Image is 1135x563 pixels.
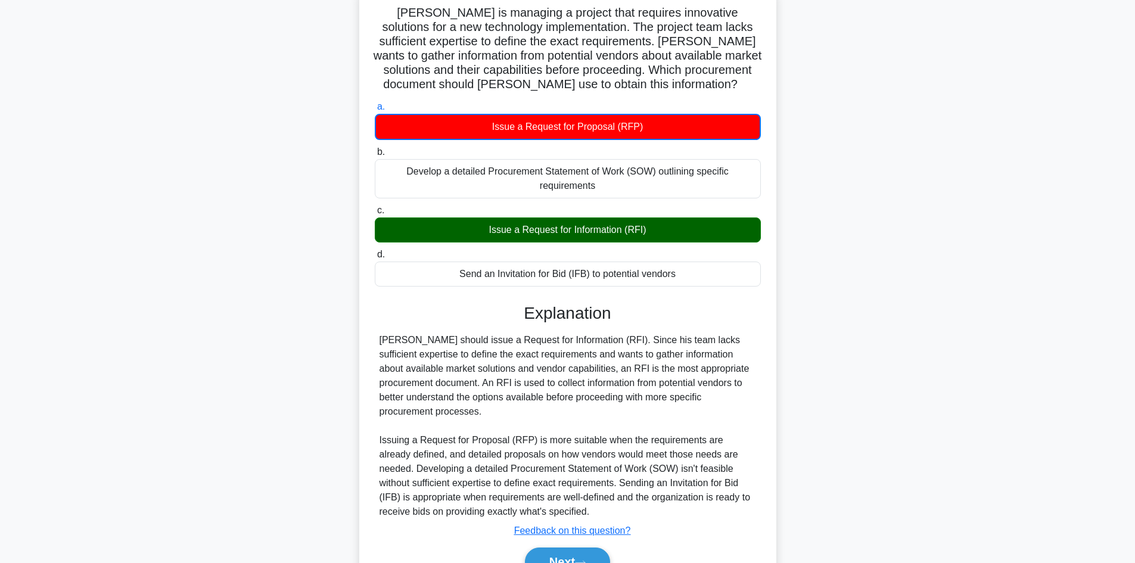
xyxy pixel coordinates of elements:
div: [PERSON_NAME] should issue a Request for Information (RFI). Since his team lacks sufficient exper... [380,333,756,519]
h5: [PERSON_NAME] is managing a project that requires innovative solutions for a new technology imple... [374,5,762,92]
div: Develop a detailed Procurement Statement of Work (SOW) outlining specific requirements [375,159,761,198]
div: Send an Invitation for Bid (IFB) to potential vendors [375,262,761,287]
h3: Explanation [382,303,754,324]
a: Feedback on this question? [514,525,631,536]
span: c. [377,205,384,215]
div: Issue a Request for Proposal (RFP) [375,114,761,140]
span: d. [377,249,385,259]
div: Issue a Request for Information (RFI) [375,217,761,242]
span: a. [377,101,385,111]
span: b. [377,147,385,157]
